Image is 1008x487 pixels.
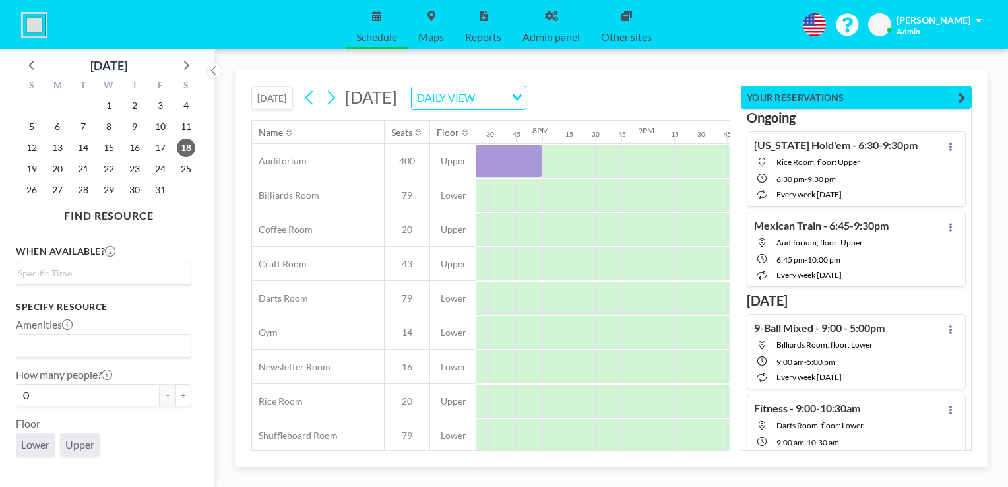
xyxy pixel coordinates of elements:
span: Friday, October 31, 2025 [151,181,170,199]
span: Lower [430,189,476,201]
div: Search for option [16,263,191,283]
div: 9PM [638,125,654,135]
h4: Fitness - 9:00-10:30am [754,402,860,415]
h4: FIND RESOURCE [16,204,202,222]
span: Saturday, October 25, 2025 [177,160,195,178]
span: Thursday, October 30, 2025 [125,181,144,199]
h4: [US_STATE] Hold'em - 6:30-9:30pm [754,139,918,152]
span: Monday, October 20, 2025 [48,160,67,178]
span: Wednesday, October 1, 2025 [100,96,118,115]
span: Shuffleboard Room [252,430,338,441]
div: Search for option [412,86,526,109]
div: T [121,78,147,95]
span: Rice Room [252,395,303,407]
span: Thursday, October 2, 2025 [125,96,144,115]
h3: Ongoing [747,110,966,126]
span: 6:30 PM [776,174,805,184]
span: Saturday, October 11, 2025 [177,117,195,136]
span: - [804,357,807,367]
button: + [175,384,191,406]
span: Friday, October 17, 2025 [151,139,170,157]
span: Admin [897,26,920,36]
span: Coffee Room [252,224,313,236]
span: Tuesday, October 14, 2025 [74,139,92,157]
h4: 9-Ball Mixed - 9:00 - 5:00pm [754,321,885,335]
div: Search for option [16,335,191,357]
div: Name [259,127,283,139]
span: Monday, October 27, 2025 [48,181,67,199]
span: - [805,255,807,265]
span: Schedule [356,32,397,42]
span: [DATE] [345,87,397,107]
span: Friday, October 3, 2025 [151,96,170,115]
span: 10:30 AM [807,438,839,447]
span: AC [873,19,886,31]
span: 16 [385,361,429,373]
span: Upper [430,395,476,407]
div: Floor [437,127,459,139]
span: Upper [430,258,476,270]
span: 20 [385,395,429,407]
span: 20 [385,224,429,236]
div: 45 [724,130,732,139]
div: 15 [565,130,573,139]
span: Lower [430,327,476,339]
span: Darts Room, floor: Lower [776,420,864,430]
button: [DATE] [251,86,293,110]
div: 45 [513,130,520,139]
span: every week [DATE] [776,372,842,382]
h3: [DATE] [747,292,966,309]
span: [PERSON_NAME] [897,15,970,26]
span: Upper [65,438,94,451]
span: Sunday, October 5, 2025 [22,117,41,136]
span: 79 [385,189,429,201]
span: 10:00 PM [807,255,840,265]
span: DAILY VIEW [414,89,478,106]
span: every week [DATE] [776,189,842,199]
span: Admin panel [522,32,580,42]
span: Upper [430,155,476,167]
button: - [160,384,175,406]
h4: Mexican Train - 6:45-9:30pm [754,219,889,232]
span: Thursday, October 9, 2025 [125,117,144,136]
div: S [173,78,199,95]
div: Seats [391,127,412,139]
span: Saturday, October 4, 2025 [177,96,195,115]
span: 14 [385,327,429,339]
div: 30 [592,130,600,139]
span: Friday, October 24, 2025 [151,160,170,178]
span: 79 [385,292,429,304]
span: Wednesday, October 29, 2025 [100,181,118,199]
span: Monday, October 6, 2025 [48,117,67,136]
span: Newsletter Room [252,361,331,373]
span: Saturday, October 18, 2025 [177,139,195,157]
span: Thursday, October 23, 2025 [125,160,144,178]
span: 9:00 AM [776,357,804,367]
span: Tuesday, October 7, 2025 [74,117,92,136]
span: 9:30 PM [807,174,836,184]
button: YOUR RESERVATIONS [741,86,972,109]
span: Gym [252,327,278,339]
span: Upper [430,224,476,236]
span: Sunday, October 19, 2025 [22,160,41,178]
span: 9:00 AM [776,438,804,447]
span: 400 [385,155,429,167]
span: Auditorium, floor: Upper [776,238,863,247]
span: Lower [430,361,476,373]
span: - [805,174,807,184]
span: Monday, October 13, 2025 [48,139,67,157]
span: Friday, October 10, 2025 [151,117,170,136]
span: 43 [385,258,429,270]
div: 30 [697,130,705,139]
div: 15 [671,130,679,139]
input: Search for option [18,337,183,354]
span: Sunday, October 12, 2025 [22,139,41,157]
div: 45 [618,130,626,139]
span: Billiards Room [252,189,319,201]
input: Search for option [479,89,504,106]
span: Rice Room, floor: Upper [776,157,860,167]
span: Wednesday, October 15, 2025 [100,139,118,157]
input: Search for option [18,266,183,280]
span: Lower [21,438,49,451]
span: Lower [430,430,476,441]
